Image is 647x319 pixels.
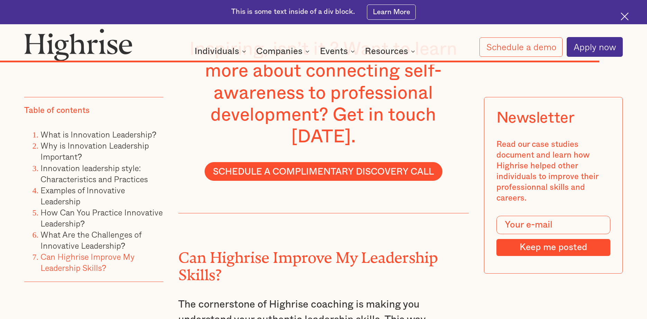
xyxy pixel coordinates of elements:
a: Schedule a demo [479,37,563,57]
div: Table of contents [24,106,90,116]
input: Your e-mail [496,216,610,234]
div: Newsletter [496,109,574,127]
div: Individuals [195,47,239,55]
div: Events [320,47,357,55]
a: Can Highrise Improve My Leadership Skills? [41,250,135,274]
a: What is Innovation Leadership? [41,129,156,141]
a: Learn More [367,5,415,20]
div: Inspiring, isn’t it ? Want to learn more about connecting self-awareness to professional developm... [178,38,469,148]
a: Apply now [567,37,623,57]
a: How Can You Practice Innovative Leadership? [41,206,163,230]
img: Highrise logo [24,28,132,61]
a: Why is Innovation Leadership Important? [41,140,149,163]
a: Examples of Innovative Leadership [41,184,125,207]
div: Read our case studies document and learn how Highrise helped other individuals to improve their p... [496,139,610,204]
h2: Can Highrise Improve My Leadership Skills? [178,246,440,280]
a: SCHEDULE A COMPLIMENTARY DISCOVERY CALL [205,162,442,181]
form: Modal Form [496,216,610,256]
a: What Are the Challenges of Innovative Leadership? [41,228,141,252]
img: Cross icon [621,12,629,20]
div: Events [320,47,348,55]
div: This is some text inside of a div block. [231,7,355,17]
a: Innovation leadership style: Characteristics and Practices [41,162,148,185]
input: Keep me posted [496,239,610,256]
div: Companies [256,47,303,55]
div: Resources [365,47,408,55]
div: Resources [365,47,417,55]
div: Individuals [195,47,248,55]
div: Companies [256,47,312,55]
